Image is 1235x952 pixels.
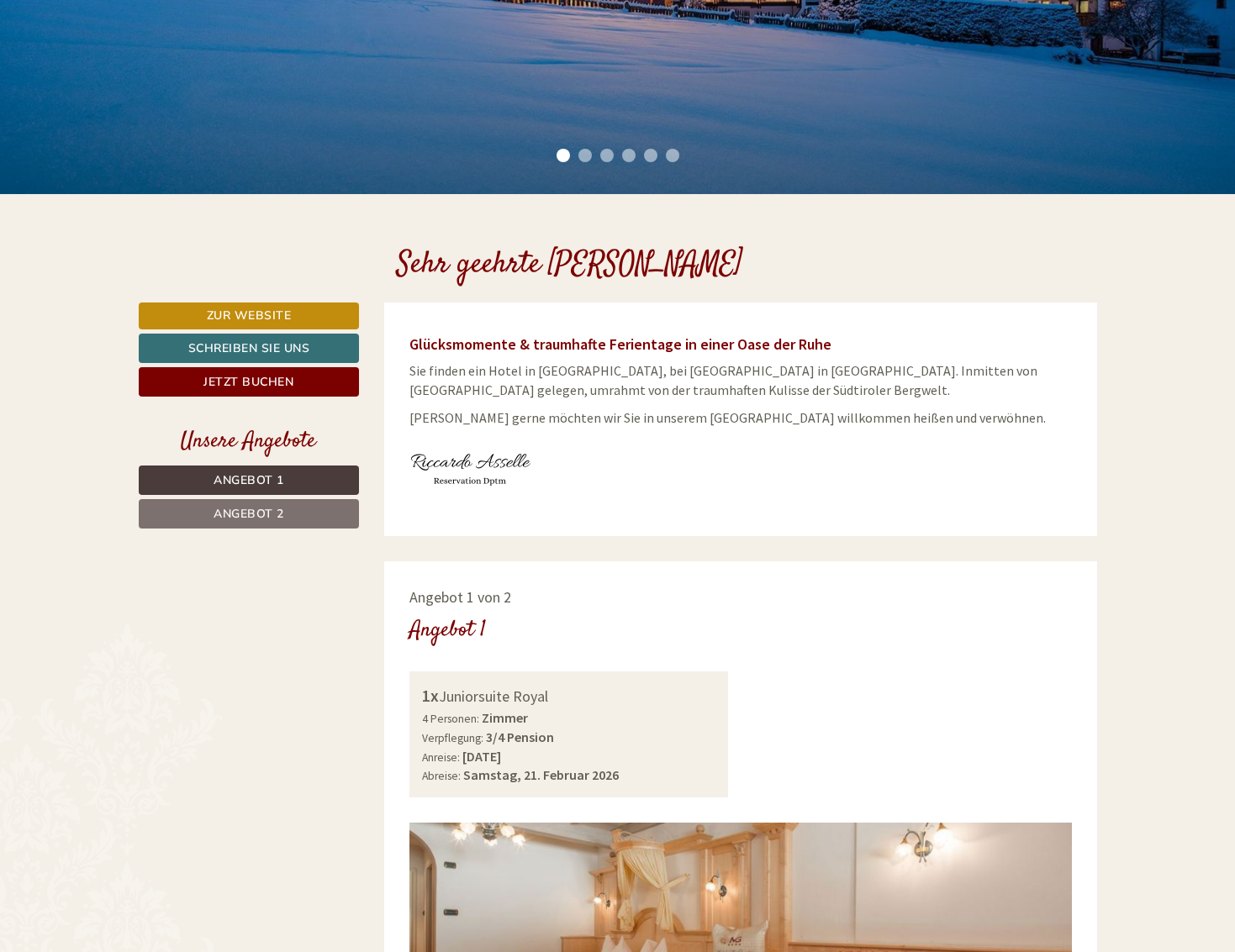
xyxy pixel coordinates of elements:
[409,587,511,607] span: Angebot 1 von 2
[409,334,831,354] span: Glücksmomente & traumhafte Ferientage in einer Oase der Ruhe
[139,367,360,397] a: Jetzt buchen
[397,249,742,282] h1: Sehr geehrte [PERSON_NAME]
[139,302,360,329] a: Zur Website
[301,13,362,41] div: [DATE]
[404,49,637,62] div: Sie
[404,82,637,93] small: 09:56
[422,769,461,783] small: Abreise:
[214,506,284,522] span: Angebot 2
[409,435,532,502] img: user-152.jpg
[422,712,479,726] small: 4 Personen:
[139,334,360,363] a: Schreiben Sie uns
[409,615,486,646] div: Angebot 1
[422,684,715,708] div: Juniorsuite Royal
[482,709,528,726] b: Zimmer
[395,45,650,97] div: Guten Tag, wie können wir Ihnen helfen?
[139,426,360,457] div: Unsere Angebote
[562,443,662,472] button: Senden
[409,362,1037,398] span: Sie finden ein Hotel in [GEOGRAPHIC_DATA], bei [GEOGRAPHIC_DATA] in [GEOGRAPHIC_DATA]. Inmitten v...
[486,728,554,745] b: 3/4 Pension
[409,408,1072,428] p: [PERSON_NAME] gerne möchten wir Sie in unserem [GEOGRAPHIC_DATA] willkommen heißen und verwöhnen.
[463,766,619,783] b: Samstag, 21. Februar 2026
[422,685,439,706] b: 1x
[462,748,501,765] b: [DATE]
[214,472,284,488] span: Angebot 1
[422,750,460,765] small: Anreise:
[422,731,483,745] small: Verpflegung:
